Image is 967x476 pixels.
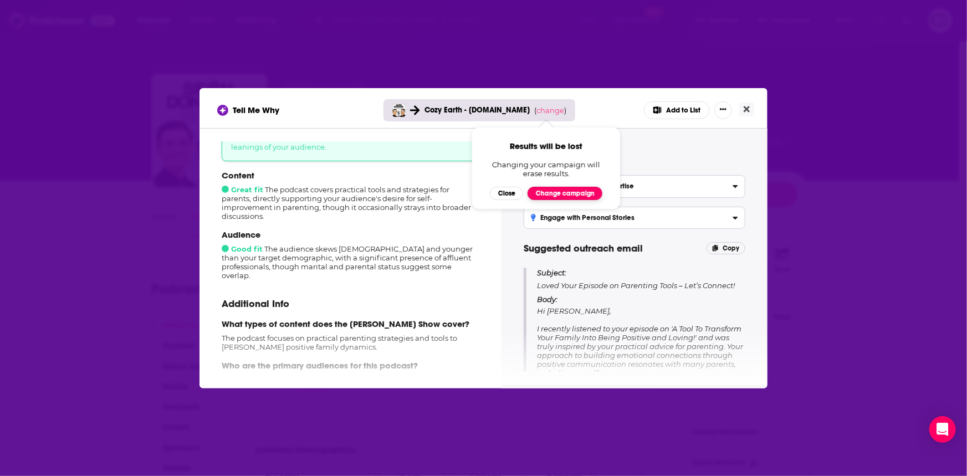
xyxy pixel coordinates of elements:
[222,298,479,310] p: Additional Info
[538,268,745,290] p: Loved Your Episode on Parenting Tools – Let’s Connect!
[510,141,582,151] span: Results will be lost
[222,244,263,253] span: Good fit
[222,170,479,181] p: Content
[490,187,523,200] button: Close
[392,104,406,117] img: Sean Donohue Show
[929,416,956,443] div: Open Intercom Messenger
[538,268,567,278] span: Subject:
[528,187,602,200] button: Change campaign
[739,103,754,116] button: Close
[222,334,479,351] p: The podcast focuses on practical parenting strategies and tools to [PERSON_NAME] positive family ...
[222,360,479,371] p: Who are the primary audiences for this podcast?
[644,101,710,119] button: Add to List
[222,185,263,194] span: Great fit
[219,106,227,114] img: tell me why sparkle
[531,214,635,222] h3: Engage with Personal Stories
[491,160,602,178] span: Changing your campaign will erase results.
[714,101,732,119] button: Show More Button
[233,105,279,115] span: Tell Me Why
[534,106,566,115] span: ( )
[222,170,479,221] div: The podcast covers practical tools and strategies for parents, directly supporting your audience'...
[524,150,745,162] h4: Tips for pitching
[536,106,564,115] span: change
[424,105,530,115] span: Cozy Earth - [DOMAIN_NAME]
[222,319,479,329] p: What types of content does the [PERSON_NAME] Show cover?
[222,229,479,240] p: Audience
[723,244,739,252] span: Copy
[538,295,558,304] span: Body:
[222,229,479,280] div: The audience skews [DEMOGRAPHIC_DATA] and younger than your target demographic, with a significan...
[231,111,465,151] span: The podcast aligns well with your target demographics' interests in parenting and self-improvemen...
[524,242,643,254] span: Suggested outreach email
